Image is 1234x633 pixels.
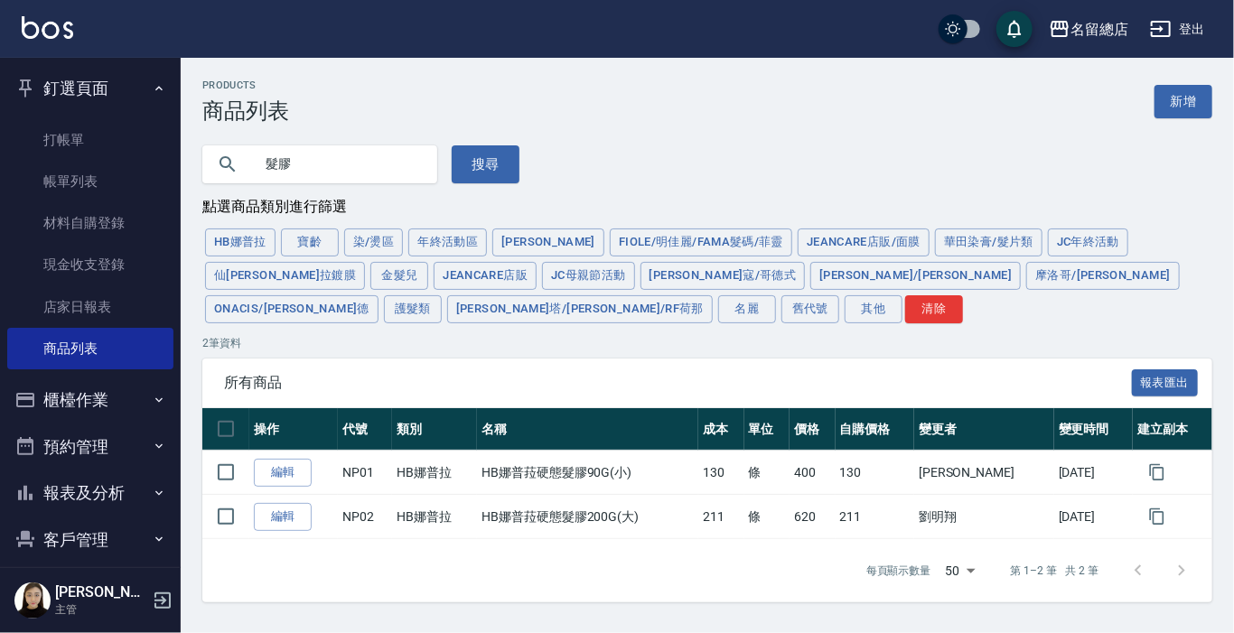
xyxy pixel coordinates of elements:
[392,451,477,495] td: HB娜普拉
[914,451,1054,495] td: [PERSON_NAME]
[7,286,173,328] a: 店家日報表
[55,601,147,618] p: 主管
[836,495,915,539] td: 211
[202,335,1212,351] p: 2 筆資料
[542,262,635,290] button: JC母親節活動
[744,451,790,495] td: 條
[7,328,173,369] a: 商品列表
[338,408,392,451] th: 代號
[7,563,173,610] button: 員工及薪資
[7,244,173,285] a: 現金收支登錄
[281,228,339,256] button: 寶齡
[1133,408,1212,451] th: 建立副本
[1011,563,1098,579] p: 第 1–2 筆 共 2 筆
[845,295,902,323] button: 其他
[452,145,519,183] button: 搜尋
[1042,11,1136,48] button: 名留總店
[1054,495,1134,539] td: [DATE]
[698,495,743,539] td: 211
[836,451,915,495] td: 130
[202,98,289,124] h3: 商品列表
[1132,369,1199,397] button: 報表匯出
[254,503,312,531] a: 編輯
[781,295,839,323] button: 舊代號
[7,161,173,202] a: 帳單列表
[253,140,423,189] input: 搜尋關鍵字
[996,11,1033,47] button: save
[477,495,698,539] td: HB娜普菈硬態髮膠200G(大)
[744,408,790,451] th: 單位
[384,295,442,323] button: 護髮類
[55,583,147,601] h5: [PERSON_NAME]
[935,228,1042,256] button: 華田染膏/髮片類
[1054,451,1134,495] td: [DATE]
[1143,13,1212,46] button: 登出
[914,495,1054,539] td: 劉明翔
[1132,373,1199,390] a: 報表匯出
[939,546,982,595] div: 50
[1054,408,1134,451] th: 變更時間
[205,262,365,290] button: 仙[PERSON_NAME]拉鍍膜
[905,295,963,323] button: 清除
[744,495,790,539] td: 條
[1070,18,1128,41] div: 名留總店
[1026,262,1179,290] button: 摩洛哥/[PERSON_NAME]
[14,582,51,619] img: Person
[836,408,915,451] th: 自購價格
[790,495,835,539] td: 620
[434,262,537,290] button: JeanCare店販
[447,295,713,323] button: [PERSON_NAME]塔/[PERSON_NAME]/RF荷那
[392,495,477,539] td: HB娜普拉
[640,262,806,290] button: [PERSON_NAME]寇/哥德式
[7,517,173,563] button: 客戶管理
[254,459,312,487] a: 編輯
[790,408,835,451] th: 價格
[7,202,173,244] a: 材料自購登錄
[205,228,276,256] button: HB娜普拉
[1155,85,1212,118] a: 新增
[7,470,173,517] button: 報表及分析
[610,228,792,256] button: FIOLE/明佳麗/Fama髮碼/菲靈
[370,262,428,290] button: 金髮兒
[205,295,379,323] button: ONACIS/[PERSON_NAME]德
[338,451,392,495] td: NP01
[914,408,1054,451] th: 變更者
[7,377,173,424] button: 櫃檯作業
[338,495,392,539] td: NP02
[718,295,776,323] button: 名麗
[477,408,698,451] th: 名稱
[1048,228,1128,256] button: JC年終活動
[224,374,1132,392] span: 所有商品
[798,228,930,256] button: JeanCare店販/面膜
[392,408,477,451] th: 類別
[202,198,1212,217] div: 點選商品類別進行篩選
[698,408,743,451] th: 成本
[7,424,173,470] button: 預約管理
[492,228,604,256] button: [PERSON_NAME]
[7,65,173,112] button: 釘選頁面
[866,563,931,579] p: 每頁顯示數量
[477,451,698,495] td: HB娜普菈硬態髮膠90G(小)
[202,79,289,91] h2: Products
[790,451,835,495] td: 400
[698,451,743,495] td: 130
[344,228,404,256] button: 染/燙區
[810,262,1021,290] button: [PERSON_NAME]/[PERSON_NAME]
[22,16,73,39] img: Logo
[408,228,487,256] button: 年終活動區
[7,119,173,161] a: 打帳單
[249,408,338,451] th: 操作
